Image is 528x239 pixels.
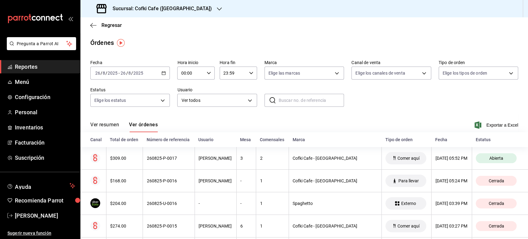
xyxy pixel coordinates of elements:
[90,88,170,92] label: Estatus
[15,93,75,101] span: Configuración
[198,137,233,142] div: Usuario
[90,137,102,142] div: Canal
[17,41,67,47] span: Pregunta a Parrot AI
[131,71,133,76] span: /
[240,178,252,183] div: -
[147,156,191,161] div: 260825-P-0017
[385,137,428,142] div: Tipo de orden
[396,178,421,183] span: Para llevar
[177,88,257,92] label: Usuario
[476,121,518,129] button: Exportar a Excel
[126,71,128,76] span: /
[4,45,76,51] a: Pregunta a Parrot AI
[439,60,518,65] label: Tipo de orden
[435,201,468,206] div: [DATE] 03:39 PM
[260,201,285,206] div: 1
[15,138,75,147] span: Facturación
[15,123,75,132] span: Inventarios
[133,71,144,76] input: ----
[268,70,300,76] span: Elige las marcas
[7,230,75,237] span: Sugerir nueva función
[260,156,285,161] div: 2
[199,224,233,228] div: [PERSON_NAME]
[486,178,506,183] span: Cerrada
[435,156,468,161] div: [DATE] 05:52 PM
[90,60,170,65] label: Fecha
[95,71,101,76] input: --
[435,224,468,228] div: [DATE] 03:27 PM
[147,178,191,183] div: 260825-P-0016
[181,97,245,104] span: Ver todos
[199,156,233,161] div: [PERSON_NAME]
[398,201,418,206] span: Externo
[240,137,252,142] div: Mesa
[351,60,431,65] label: Canal de venta
[199,201,233,206] div: -
[260,224,285,228] div: 1
[240,224,252,228] div: 6
[293,201,378,206] div: Spaghetto
[15,154,75,162] span: Suscripción
[105,71,107,76] span: /
[110,137,139,142] div: Total de orden
[90,22,122,28] button: Regresar
[128,71,131,76] input: --
[110,156,139,161] div: $309.00
[108,5,212,12] h3: Sucursal: Cofki Cafe ([GEOGRAPHIC_DATA])
[220,60,257,65] label: Hora fin
[487,156,506,161] span: Abierta
[90,122,158,132] div: navigation tabs
[486,224,506,228] span: Cerrada
[7,37,76,50] button: Pregunta a Parrot AI
[68,16,73,21] button: open_drawer_menu
[15,182,67,189] span: Ayuda
[260,137,285,142] div: Comensales
[177,60,215,65] label: Hora inicio
[395,156,422,161] span: Comer aquí
[292,137,378,142] div: Marca
[476,137,518,142] div: Estatus
[110,178,139,183] div: $168.00
[395,224,422,228] span: Comer aquí
[15,108,75,116] span: Personal
[117,39,125,47] img: Tooltip marker
[120,71,126,76] input: --
[90,122,119,132] button: Ver resumen
[147,137,191,142] div: Número de referencia
[94,97,126,103] span: Elige los estatus
[102,71,105,76] input: --
[435,178,468,183] div: [DATE] 05:24 PM
[118,71,120,76] span: -
[15,196,75,205] span: Recomienda Parrot
[129,122,158,132] button: Ver órdenes
[293,224,378,228] div: Cofki Cafe - [GEOGRAPHIC_DATA]
[90,38,114,47] div: Órdenes
[110,224,139,228] div: $274.00
[443,70,487,76] span: Elige los tipos de orden
[15,63,75,71] span: Reportes
[107,71,118,76] input: ----
[147,224,191,228] div: 260825-P-0015
[101,22,122,28] span: Regresar
[110,201,139,206] div: $204.00
[293,178,378,183] div: Cofki Cafe - [GEOGRAPHIC_DATA]
[486,201,506,206] span: Cerrada
[240,156,252,161] div: 3
[279,94,344,106] input: Buscar no. de referencia
[260,178,285,183] div: 1
[101,71,102,76] span: /
[293,156,378,161] div: Cofki Cafe - [GEOGRAPHIC_DATA]
[264,60,344,65] label: Marca
[15,211,75,220] span: [PERSON_NAME]
[199,178,233,183] div: [PERSON_NAME]
[240,201,252,206] div: -
[435,137,468,142] div: Fecha
[15,78,75,86] span: Menú
[355,70,405,76] span: Elige los canales de venta
[147,201,191,206] div: 260825-U-0016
